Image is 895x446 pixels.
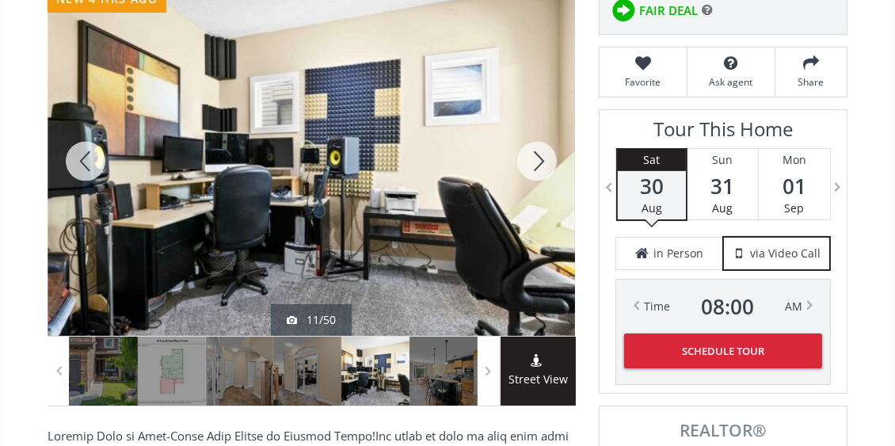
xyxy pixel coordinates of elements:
div: Time AM [644,295,802,318]
span: 31 [687,175,758,197]
div: Mon [759,149,830,171]
span: REALTOR® [617,422,829,439]
span: 08 : 00 [701,295,754,318]
h3: Tour This Home [615,118,831,148]
span: Ask agent [695,75,767,89]
span: Favorite [607,75,679,89]
span: Share [783,75,839,89]
span: Aug [713,200,733,215]
div: Sun [687,149,758,171]
span: 01 [759,175,830,197]
span: Street View [501,371,576,389]
div: 11/50 [287,312,336,328]
span: Sep [785,200,805,215]
span: FAIR DEAL [639,2,698,19]
div: Sat [618,149,686,171]
button: Schedule Tour [624,334,822,368]
span: Aug [642,200,662,215]
span: via Video Call [750,246,821,261]
span: 30 [618,175,686,197]
span: in Person [653,246,703,261]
